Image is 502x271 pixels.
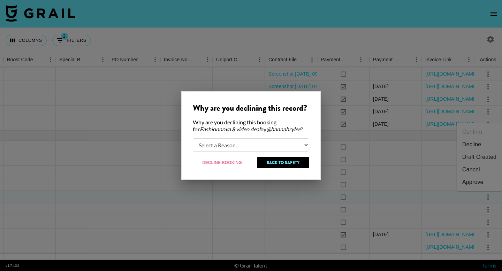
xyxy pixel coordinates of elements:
button: Back to Safety [257,157,309,168]
button: Decline Booking [193,157,251,168]
em: Fashionnova 8 video deal [200,126,260,132]
div: Why are you declining this booking for by ? [193,119,309,133]
em: @ hannahrylee [266,126,301,132]
div: Why are you declining this record? [193,103,309,113]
